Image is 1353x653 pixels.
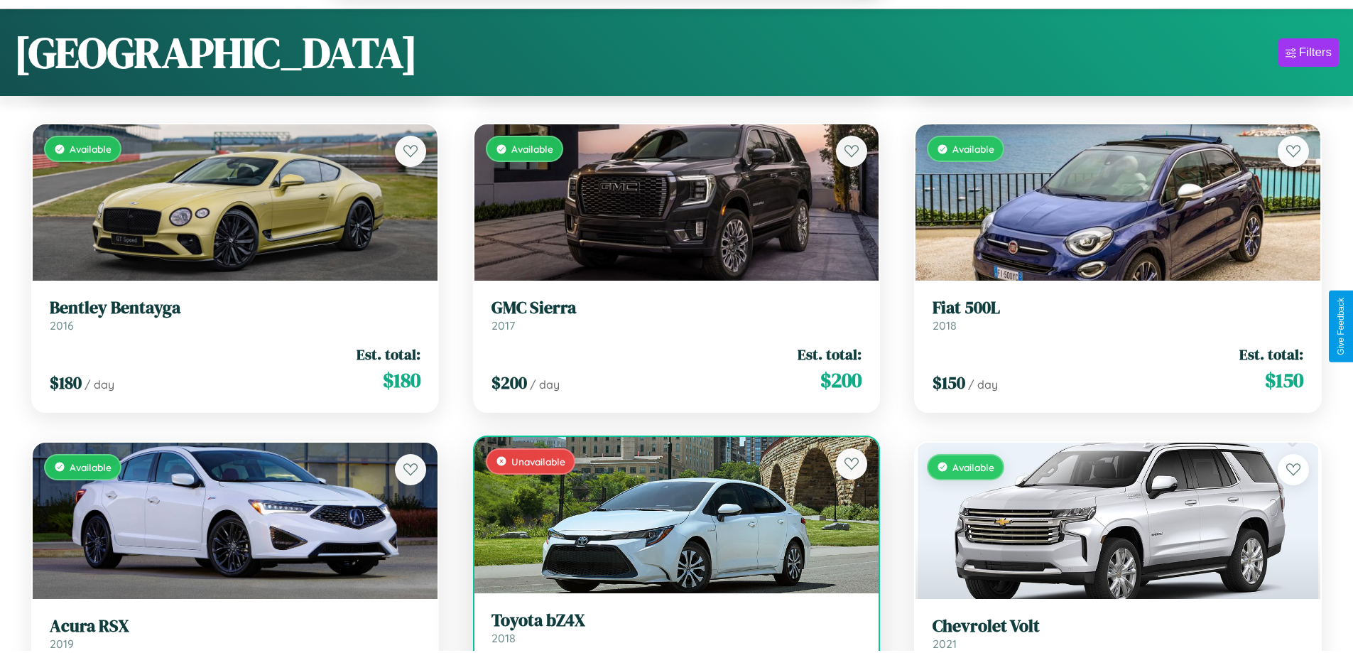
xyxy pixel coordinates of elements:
h3: Bentley Bentayga [50,298,420,318]
span: 2018 [491,631,516,645]
span: $ 200 [820,366,862,394]
span: Est. total: [798,344,862,365]
span: $ 200 [491,371,527,394]
h3: Chevrolet Volt [933,616,1303,637]
span: Available [70,461,112,473]
span: / day [968,377,998,392]
span: 2021 [933,637,957,651]
h3: Acura RSX [50,616,420,637]
span: 2019 [50,637,74,651]
button: Filters [1278,38,1339,67]
span: 2016 [50,318,74,333]
h3: Fiat 500L [933,298,1303,318]
a: Fiat 500L2018 [933,298,1303,333]
span: / day [530,377,560,392]
span: 2018 [933,318,957,333]
a: Acura RSX2019 [50,616,420,651]
h3: Toyota bZ4X [491,610,862,631]
span: Est. total: [357,344,420,365]
span: Available [952,461,994,473]
span: $ 180 [50,371,82,394]
span: $ 150 [1265,366,1303,394]
h3: GMC Sierra [491,298,862,318]
span: Unavailable [511,455,565,468]
span: / day [85,377,114,392]
a: Toyota bZ4X2018 [491,610,862,645]
span: Available [952,143,994,155]
span: Est. total: [1239,344,1303,365]
h1: [GEOGRAPHIC_DATA] [14,23,418,82]
a: GMC Sierra2017 [491,298,862,333]
span: Available [511,143,553,155]
a: Bentley Bentayga2016 [50,298,420,333]
span: 2017 [491,318,515,333]
a: Chevrolet Volt2021 [933,616,1303,651]
span: Available [70,143,112,155]
div: Give Feedback [1336,298,1346,355]
span: $ 150 [933,371,965,394]
div: Filters [1299,45,1332,60]
span: $ 180 [383,366,420,394]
